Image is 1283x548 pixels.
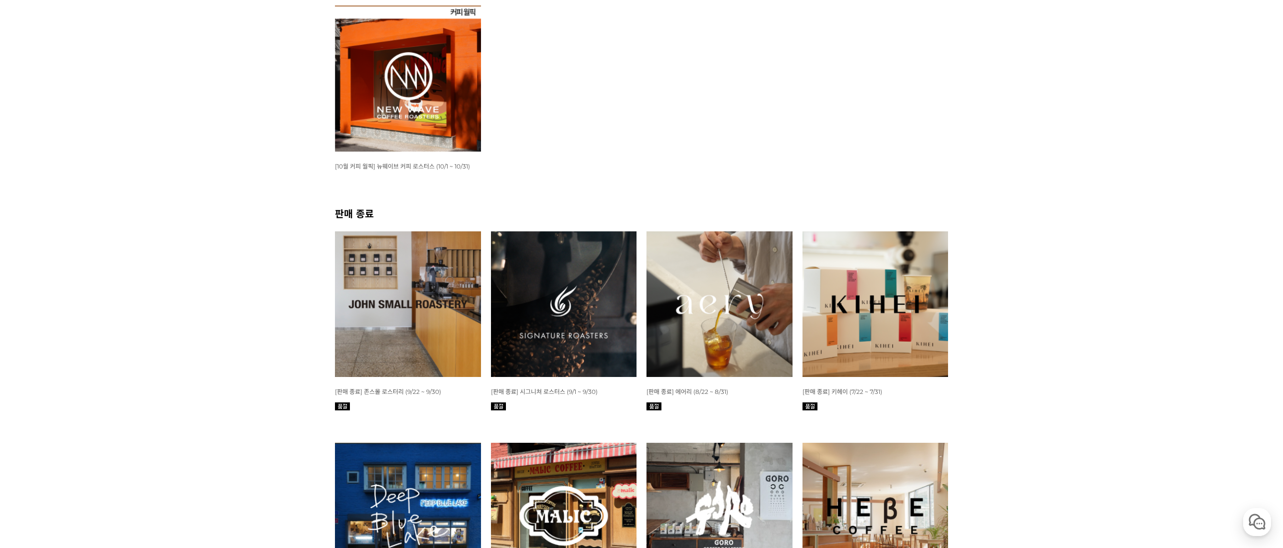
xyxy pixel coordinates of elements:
[646,402,661,410] img: 품절
[335,231,481,377] img: [판매 종료] 존스몰 로스터리 (9/22 ~ 9/30)
[335,402,350,410] img: 품절
[335,388,441,395] span: [판매 종료] 존스몰 로스터리 (9/22 ~ 9/30)
[646,231,793,377] img: 8월 커피 스몰 월픽 에어리
[66,316,129,341] a: 대화
[335,206,948,220] h2: 판매 종료
[646,387,728,395] a: [판매 종료] 에어리 (8/22 ~ 8/31)
[802,402,817,410] img: 품절
[491,388,598,395] span: [판매 종료] 시그니쳐 로스터스 (9/1 ~ 9/30)
[802,388,882,395] span: [판매 종료] 키헤이 (7/22 ~ 7/31)
[129,316,191,341] a: 설정
[31,331,37,339] span: 홈
[491,231,637,377] img: [판매 종료] 시그니쳐 로스터스 (9/1 ~ 9/30)
[154,331,166,339] span: 설정
[491,387,598,395] a: [판매 종료] 시그니쳐 로스터스 (9/1 ~ 9/30)
[335,162,470,170] a: [10월 커피 월픽] 뉴웨이브 커피 로스터스 (10/1 ~ 10/31)
[491,402,506,410] img: 품절
[335,387,441,395] a: [판매 종료] 존스몰 로스터리 (9/22 ~ 9/30)
[335,163,470,170] span: [10월 커피 월픽] 뉴웨이브 커피 로스터스 (10/1 ~ 10/31)
[802,387,882,395] a: [판매 종료] 키헤이 (7/22 ~ 7/31)
[91,332,103,340] span: 대화
[802,231,949,377] img: 7월 커피 스몰 월픽 키헤이
[646,388,728,395] span: [판매 종료] 에어리 (8/22 ~ 8/31)
[3,316,66,341] a: 홈
[335,5,481,152] img: [10월 커피 월픽] 뉴웨이브 커피 로스터스 (10/1 ~ 10/31)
